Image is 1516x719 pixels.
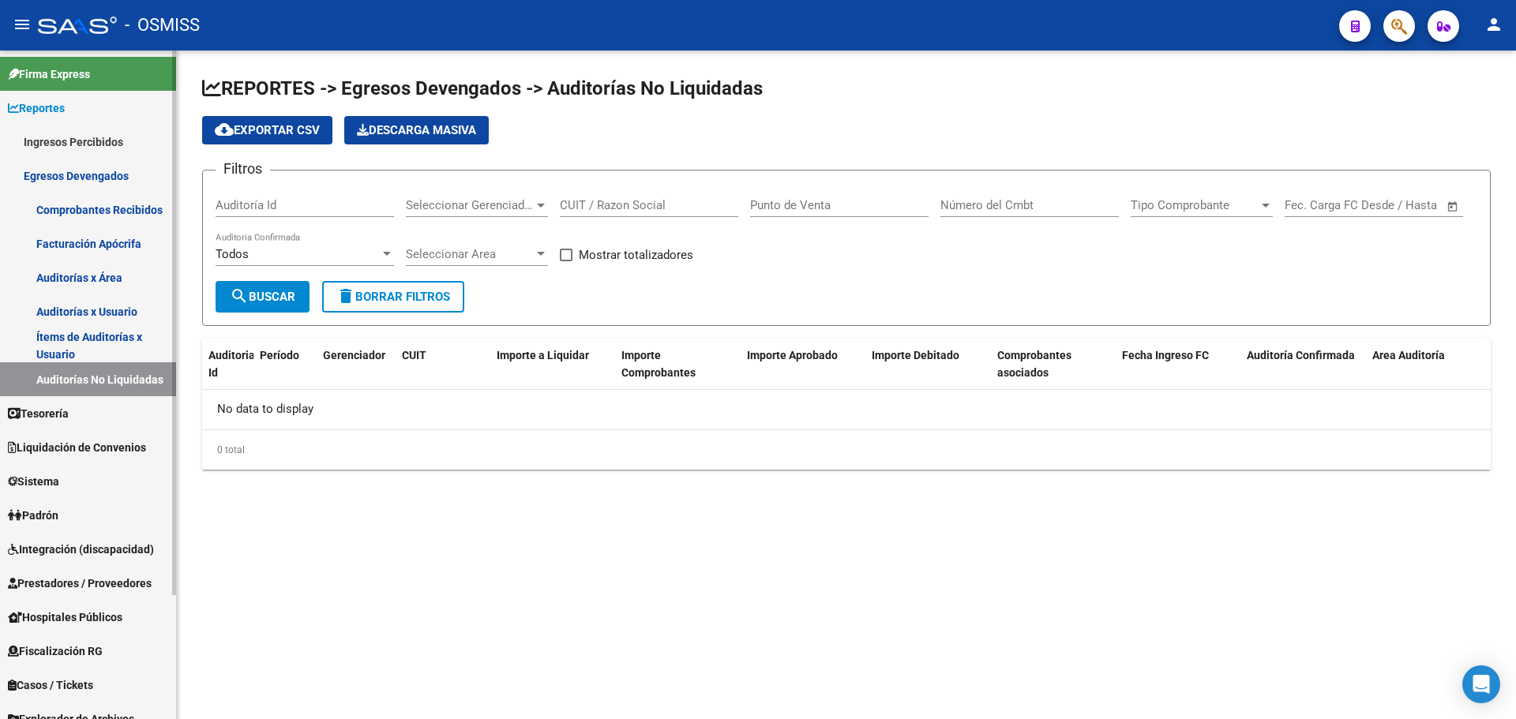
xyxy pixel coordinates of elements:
[865,339,990,391] datatable-header-cell: Importe Debitado
[872,349,959,361] span: Importe Debitado
[1131,198,1259,212] span: Tipo Comprobante
[8,575,152,592] span: Prestadores / Proveedores
[615,339,740,391] datatable-header-cell: Importe Comprobantes
[8,473,59,490] span: Sistema
[8,439,146,456] span: Liquidación de Convenios
[216,247,249,261] span: Todos
[8,405,69,422] span: Tesorería
[1247,349,1355,361] span: Auditoría Confirmada
[406,198,534,212] span: Seleccionar Gerenciador
[8,507,58,524] span: Padrón
[997,349,1071,380] span: Comprobantes asociados
[8,676,93,694] span: Casos / Tickets
[215,123,320,137] span: Exportar CSV
[230,290,295,304] span: Buscar
[741,339,865,391] datatable-header-cell: Importe Aprobado
[216,158,270,180] h3: Filtros
[8,609,122,626] span: Hospitales Públicos
[991,339,1116,391] datatable-header-cell: Comprobantes asociados
[202,77,763,99] span: REPORTES -> Egresos Devengados -> Auditorías No Liquidadas
[1122,349,1209,361] span: Fecha Ingreso FC
[402,349,426,361] span: CUIT
[253,339,317,391] datatable-header-cell: Período
[344,116,489,144] button: Descarga Masiva
[1444,197,1462,215] button: Open calendar
[317,339,396,391] datatable-header-cell: Gerenciador
[215,120,234,139] mat-icon: cloud_download
[323,349,385,361] span: Gerenciador
[202,390,1491,429] div: No data to display
[336,290,450,304] span: Borrar Filtros
[202,430,1491,470] div: 0 total
[621,349,696,380] span: Importe Comprobantes
[13,15,32,34] mat-icon: menu
[208,349,255,380] span: Auditoria Id
[230,286,249,305] mat-icon: search
[357,123,476,137] span: Descarga Masiva
[8,99,65,117] span: Reportes
[8,541,154,558] span: Integración (discapacidad)
[490,339,615,391] datatable-header-cell: Importe a Liquidar
[579,245,693,264] span: Mostrar totalizadores
[202,339,253,391] datatable-header-cell: Auditoria Id
[202,116,332,144] button: Exportar CSV
[1484,15,1503,34] mat-icon: person
[344,116,489,144] app-download-masive: Descarga masiva de comprobantes (adjuntos)
[1350,198,1427,212] input: End date
[1240,339,1365,391] datatable-header-cell: Auditoría Confirmada
[8,642,103,660] span: Fiscalización RG
[336,286,355,305] mat-icon: delete
[8,66,90,83] span: Firma Express
[322,281,464,313] button: Borrar Filtros
[406,247,534,261] span: Seleccionar Area
[1285,198,1336,212] input: Start date
[497,349,589,361] span: Importe a Liquidar
[216,281,310,313] button: Buscar
[1462,665,1500,703] div: Open Intercom Messenger
[260,349,299,361] span: Período
[396,339,490,391] datatable-header-cell: CUIT
[125,8,200,43] span: - OSMISS
[1372,349,1445,361] span: Area Auditoría
[1366,339,1491,391] datatable-header-cell: Area Auditoría
[1116,339,1240,391] datatable-header-cell: Fecha Ingreso FC
[747,349,838,361] span: Importe Aprobado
